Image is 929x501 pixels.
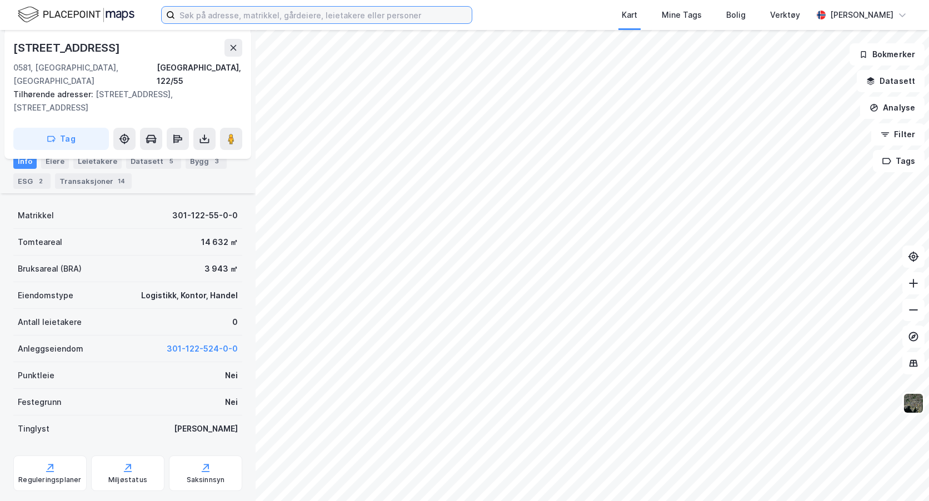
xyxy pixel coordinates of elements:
[662,8,702,22] div: Mine Tags
[903,393,924,414] img: 9k=
[225,369,238,382] div: Nei
[204,262,238,275] div: 3 943 ㎡
[174,422,238,435] div: [PERSON_NAME]
[13,128,109,150] button: Tag
[770,8,800,22] div: Verktøy
[830,8,893,22] div: [PERSON_NAME]
[860,97,925,119] button: Analyse
[172,209,238,222] div: 301-122-55-0-0
[116,176,127,187] div: 14
[622,8,637,22] div: Kart
[175,7,472,23] input: Søk på adresse, matrikkel, gårdeiere, leietakere eller personer
[18,236,62,249] div: Tomteareal
[157,61,242,88] div: [GEOGRAPHIC_DATA], 122/55
[55,173,132,189] div: Transaksjoner
[871,123,925,146] button: Filter
[167,342,238,355] button: 301-122-524-0-0
[225,395,238,409] div: Nei
[41,153,69,169] div: Eiere
[35,176,46,187] div: 2
[13,39,122,57] div: [STREET_ADDRESS]
[18,342,83,355] div: Anleggseiendom
[18,422,49,435] div: Tinglyst
[18,475,81,484] div: Reguleringsplaner
[18,395,61,409] div: Festegrunn
[73,153,122,169] div: Leietakere
[232,315,238,329] div: 0
[873,448,929,501] iframe: Chat Widget
[201,236,238,249] div: 14 632 ㎡
[18,369,54,382] div: Punktleie
[18,209,54,222] div: Matrikkel
[13,153,37,169] div: Info
[141,289,238,302] div: Logistikk, Kontor, Handel
[13,61,157,88] div: 0581, [GEOGRAPHIC_DATA], [GEOGRAPHIC_DATA]
[187,475,225,484] div: Saksinnsyn
[18,5,134,24] img: logo.f888ab2527a4732fd821a326f86c7f29.svg
[13,88,233,114] div: [STREET_ADDRESS], [STREET_ADDRESS]
[166,156,177,167] div: 5
[186,153,227,169] div: Bygg
[13,89,96,99] span: Tilhørende adresser:
[13,173,51,189] div: ESG
[873,150,925,172] button: Tags
[873,448,929,501] div: Kontrollprogram for chat
[18,315,82,329] div: Antall leietakere
[726,8,746,22] div: Bolig
[18,289,73,302] div: Eiendomstype
[108,475,147,484] div: Miljøstatus
[126,153,181,169] div: Datasett
[850,43,925,66] button: Bokmerker
[211,156,222,167] div: 3
[857,70,925,92] button: Datasett
[18,262,82,275] div: Bruksareal (BRA)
